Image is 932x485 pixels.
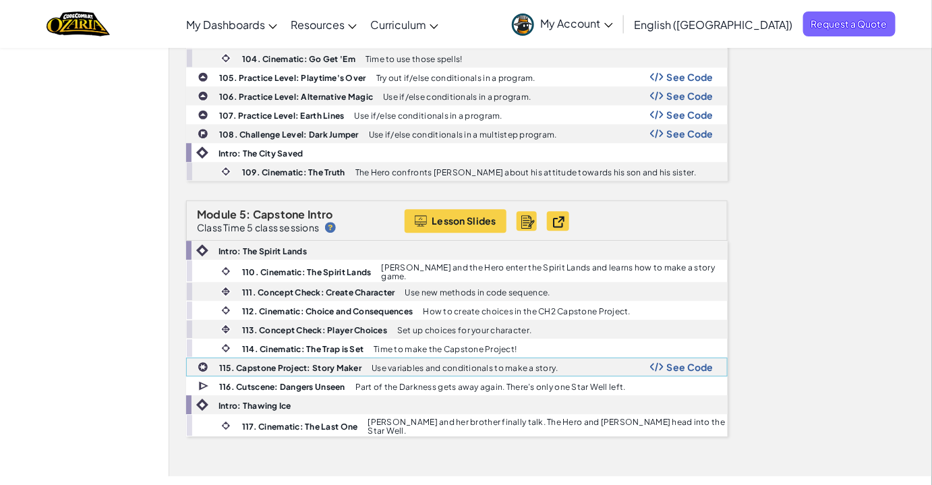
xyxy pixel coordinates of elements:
b: 105. Practice Level: Playtime's Over [219,73,366,83]
p: Try out if/else conditionals in a program. [376,74,535,82]
a: My Dashboards [179,6,284,42]
p: Set up choices for your character. [397,326,531,335]
img: Show Code Logo [650,110,664,119]
p: Use if/else conditionals in a multistep program. [369,130,557,139]
span: Module [197,207,237,221]
a: 114. Cinematic: The Trap is Set Time to make the Capstone Project! [186,339,728,358]
span: See Code [667,72,714,82]
p: Part of the Darkness gets away again. There’s only one Star Well left. [355,382,626,391]
b: 116. Cutscene: Dangers Unseen [219,382,345,392]
b: 112. Cinematic: Choice and Consequences [242,306,413,316]
b: 108. Challenge Level: Dark Jumper [219,130,359,140]
a: 104. Cinematic: Go Get 'Em Time to use those spells! [186,49,728,67]
img: IconIntro.svg [196,146,208,159]
b: 110. Cinematic: The Spirit Lands [242,267,372,277]
a: 106. Practice Level: Alternative Magic Use if/else conditionals in a program. Show Code Logo See ... [186,86,728,105]
img: Home [47,10,109,38]
a: 116. Cutscene: Dangers Unseen Part of the Darkness gets away again. There’s only one Star Well left. [186,376,728,395]
a: Ozaria by CodeCombat logo [47,10,109,38]
span: Curriculum [370,18,426,32]
p: [PERSON_NAME] and the Hero enter the Spirit Lands and learns how to make a story game. [382,263,728,281]
img: IconPracticeLevel.svg [198,90,208,101]
span: My Dashboards [186,18,265,32]
p: Use if/else conditionals in a program. [355,111,502,120]
p: Use variables and conditionals to make a story. [372,364,558,372]
b: 117. Cinematic: The Last One [242,422,358,432]
p: Class Time 5 class sessions [197,222,319,233]
a: 111. Concept Check: Create Character Use new methods in code sequence. [186,282,728,301]
span: My Account [541,16,613,30]
img: IconCinematic.svg [220,265,232,277]
img: IconPracticeLevel.svg [198,72,208,82]
b: 106. Practice Level: Alternative Magic [219,92,373,102]
b: 114. Cinematic: The Trap is Set [242,344,363,354]
p: Use if/else conditionals in a program. [383,92,531,101]
b: Intro: The City Saved [219,148,303,159]
p: Time to make the Capstone Project! [374,345,517,353]
a: Curriculum [363,6,445,42]
span: See Code [667,362,714,372]
img: IconCapstoneLevel.svg [198,362,208,372]
img: IconCinematic.svg [220,342,232,354]
a: 115. Capstone Project: Story Maker Use variables and conditionals to make a story. Show Code Logo... [186,358,728,376]
span: Lesson Slides [432,215,496,226]
img: IconCinematic.svg [220,304,232,316]
span: See Code [667,109,714,120]
img: IconCinematic.svg [220,165,232,177]
p: [PERSON_NAME] and her brother finally talk. The Hero and [PERSON_NAME] head into the Star Well. [368,418,728,435]
a: 113. Concept Check: Player Choices Set up choices for your character. [186,320,728,339]
b: 111. Concept Check: Create Character [242,287,395,297]
img: IconPracticeLevel.svg [198,109,208,120]
span: 5: [239,207,251,221]
a: 107. Practice Level: Earth Lines Use if/else conditionals in a program. Show Code Logo See Code [186,105,728,124]
a: My Account [505,3,620,45]
img: IconCinematic.svg [220,52,232,64]
p: The Hero confronts [PERSON_NAME] about his attitude towards his son and his sister. [355,168,697,177]
img: IconInteractive.svg [220,323,232,335]
button: Lesson Slides [405,209,506,233]
b: 104. Cinematic: Go Get 'Em [242,54,355,64]
img: IconRubric.svg [521,215,535,229]
span: See Code [667,90,714,101]
img: IconCinematic.svg [220,420,232,432]
b: Intro: The Spirit Lands [219,246,307,256]
a: 105. Practice Level: Playtime's Over Try out if/else conditionals in a program. Show Code Logo Se... [186,67,728,86]
img: IconHint.svg [325,222,336,233]
a: 110. Cinematic: The Spirit Lands [PERSON_NAME] and the Hero enter the Spirit Lands and learns how... [186,260,728,282]
b: 115. Capstone Project: Story Maker [219,363,361,373]
img: Show Code Logo [650,91,664,101]
p: Use new methods in code sequence. [405,288,550,297]
a: Request a Quote [803,11,896,36]
img: IconIntro.svg [196,244,208,256]
b: 113. Concept Check: Player Choices [242,325,387,335]
img: IconInteractive.svg [220,285,232,297]
a: 117. Cinematic: The Last One [PERSON_NAME] and her brother finally talk. The Hero and [PERSON_NAM... [186,414,728,436]
a: 112. Cinematic: Choice and Consequences How to create choices in the CH2 Capstone Project. [186,301,728,320]
img: IconCutscene.svg [198,380,210,393]
img: IconChallengeLevel.svg [198,128,208,139]
img: avatar [512,13,534,36]
a: English ([GEOGRAPHIC_DATA]) [628,6,800,42]
a: Resources [284,6,363,42]
span: English ([GEOGRAPHIC_DATA]) [635,18,793,32]
span: Capstone Intro [253,207,333,221]
b: Intro: Thawing Ice [219,401,291,411]
b: 109. Cinematic: The Truth [242,167,345,177]
span: See Code [667,128,714,139]
img: Show Code Logo [650,362,664,372]
img: Show Code Logo [650,72,664,82]
img: Show Code Logo [650,129,664,138]
a: 109. Cinematic: The Truth The Hero confronts [PERSON_NAME] about his attitude towards his son and... [186,162,728,181]
b: 107. Practice Level: Earth Lines [219,111,345,121]
a: 108. Challenge Level: Dark Jumper Use if/else conditionals in a multistep program. Show Code Logo... [186,124,728,143]
p: How to create choices in the CH2 Capstone Project. [424,307,631,316]
p: Time to use those spells! [366,55,463,63]
span: Resources [291,18,345,32]
img: IconExemplarProject.svg [551,214,572,228]
img: IconIntro.svg [196,399,208,411]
